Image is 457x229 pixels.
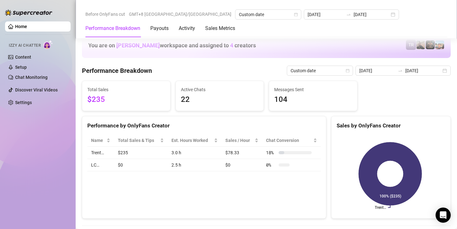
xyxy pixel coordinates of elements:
[294,13,298,16] span: calendar
[15,75,48,80] a: Chat Monitoring
[129,9,231,19] span: GMT+8 [GEOGRAPHIC_DATA]/[GEOGRAPHIC_DATA]
[118,137,159,144] span: Total Sales & Tips
[274,86,352,93] span: Messages Sent
[87,147,114,159] td: Trent…
[222,147,262,159] td: $78.33
[359,67,395,74] input: Start date
[181,86,259,93] span: Active Chats
[436,208,451,223] div: Open Intercom Messenger
[171,137,213,144] div: Est. Hours Worked
[168,147,222,159] td: 3.0 h
[150,25,169,32] div: Payouts
[266,137,312,144] span: Chat Conversion
[116,42,160,49] span: [PERSON_NAME]
[114,134,168,147] th: Total Sales & Tips
[225,137,253,144] span: Sales / Hour
[15,24,27,29] a: Home
[87,86,165,93] span: Total Sales
[354,11,390,18] input: End date
[87,94,165,106] span: $235
[15,55,31,60] a: Content
[15,87,58,92] a: Discover Viral Videos
[87,159,114,171] td: LC…
[398,68,403,73] span: swap-right
[274,94,352,106] span: 104
[266,149,276,156] span: 18 %
[426,40,435,49] img: Trent
[87,134,114,147] th: Name
[168,159,222,171] td: 2.5 h
[346,12,351,17] span: to
[179,25,195,32] div: Activity
[405,67,441,74] input: End date
[9,43,41,49] span: Izzy AI Chatter
[262,134,321,147] th: Chat Conversion
[346,12,351,17] span: swap-right
[308,11,344,18] input: Start date
[408,41,414,48] span: TR
[222,134,262,147] th: Sales / Hour
[346,69,350,73] span: calendar
[181,94,259,106] span: 22
[239,10,298,19] span: Custom date
[15,65,27,70] a: Setup
[15,100,32,105] a: Settings
[337,121,445,130] div: Sales by OnlyFans Creator
[85,9,125,19] span: Before OnlyFans cut
[266,161,276,168] span: 0 %
[85,25,140,32] div: Performance Breakdown
[205,25,235,32] div: Sales Metrics
[222,159,262,171] td: $0
[291,66,349,75] span: Custom date
[114,147,168,159] td: $235
[43,40,53,49] img: AI Chatter
[435,40,444,49] img: Zach
[375,205,386,210] text: Trent…
[114,159,168,171] td: $0
[91,137,105,144] span: Name
[230,42,233,49] span: 4
[416,40,425,49] img: LC
[87,121,321,130] div: Performance by OnlyFans Creator
[5,9,52,16] img: logo-BBDzfeDw.svg
[398,68,403,73] span: to
[88,42,256,49] h1: You are on workspace and assigned to creators
[82,66,152,75] h4: Performance Breakdown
